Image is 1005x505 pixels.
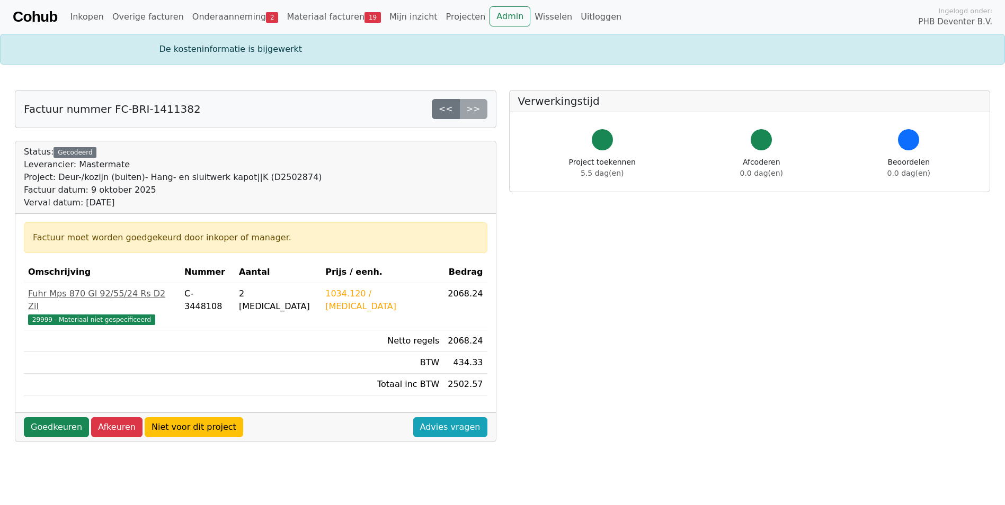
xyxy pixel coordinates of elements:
div: 2 [MEDICAL_DATA] [239,287,317,313]
a: Mijn inzicht [385,6,442,28]
div: De kosteninformatie is bijgewerkt [153,43,852,56]
a: Afkeuren [91,417,143,437]
span: 5.5 dag(en) [581,169,624,177]
td: C-3448108 [180,283,235,330]
td: BTW [321,352,443,374]
td: 2502.57 [443,374,487,395]
span: 19 [364,12,381,23]
div: Verval datum: [DATE] [24,196,322,209]
div: Project: Deur-/kozijn (buiten)- Hang- en sluitwerk kapot||K (D2502874) [24,171,322,184]
th: Nummer [180,261,235,283]
a: Goedkeuren [24,417,89,437]
div: Status: [24,146,322,209]
a: Inkopen [66,6,108,28]
a: Fuhr Mps 870 Gl 92/55/24 Rs D2 Zil29999 - Materiaal niet gespecificeerd [28,287,176,326]
td: 2068.24 [443,283,487,330]
div: Factuur moet worden goedgekeurd door inkoper of manager. [33,231,478,244]
td: 2068.24 [443,330,487,352]
a: Projecten [442,6,490,28]
span: PHB Deventer B.V. [918,16,992,28]
a: Admin [490,6,530,26]
div: 1034.120 / [MEDICAL_DATA] [325,287,439,313]
a: Onderaanneming2 [188,6,283,28]
div: Leverancier: Mastermate [24,158,322,171]
div: Fuhr Mps 870 Gl 92/55/24 Rs D2 Zil [28,287,176,313]
td: Netto regels [321,330,443,352]
th: Prijs / eenh. [321,261,443,283]
a: Uitloggen [576,6,626,28]
span: 29999 - Materiaal niet gespecificeerd [28,314,155,325]
div: Factuur datum: 9 oktober 2025 [24,184,322,196]
a: Advies vragen [413,417,487,437]
a: Overige facturen [108,6,188,28]
div: Project toekennen [569,157,636,179]
span: 0.0 dag(en) [740,169,783,177]
div: Gecodeerd [54,147,96,158]
a: Cohub [13,4,57,30]
th: Bedrag [443,261,487,283]
th: Omschrijving [24,261,180,283]
td: Totaal inc BTW [321,374,443,395]
th: Aantal [235,261,321,283]
a: Niet voor dit project [145,417,243,437]
h5: Verwerkingstijd [518,95,982,107]
span: Ingelogd onder: [938,6,992,16]
div: Afcoderen [740,157,783,179]
h5: Factuur nummer FC-BRI-1411382 [24,103,201,115]
a: Materiaal facturen19 [282,6,385,28]
td: 434.33 [443,352,487,374]
div: Beoordelen [887,157,930,179]
a: Wisselen [530,6,576,28]
a: << [432,99,460,119]
span: 2 [266,12,278,23]
span: 0.0 dag(en) [887,169,930,177]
